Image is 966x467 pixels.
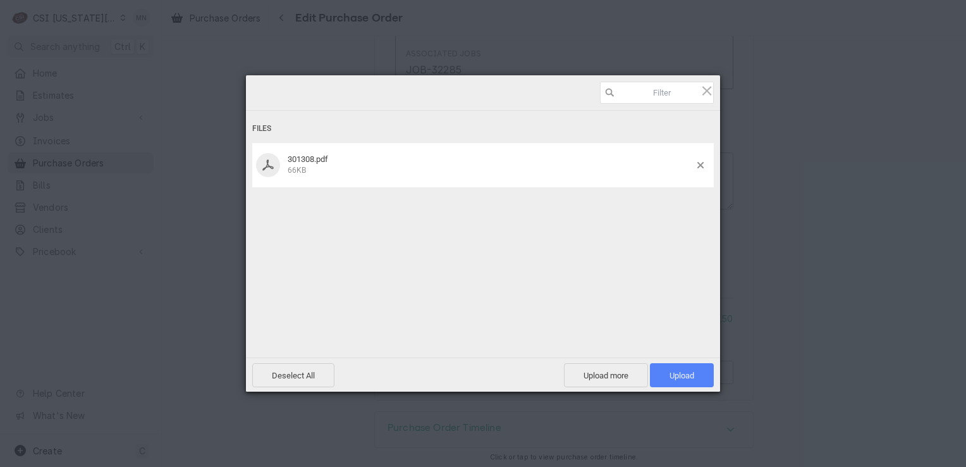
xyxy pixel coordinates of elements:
div: Files [252,117,714,140]
span: Upload more [564,363,648,387]
span: Deselect All [252,363,334,387]
div: 301308.pdf [284,154,697,175]
span: 66KB [288,166,306,175]
input: Filter [600,82,714,104]
span: 301308.pdf [288,154,328,164]
span: Click here or hit ESC to close picker [700,84,714,97]
span: Upload [650,363,714,387]
span: Upload [669,371,694,380]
